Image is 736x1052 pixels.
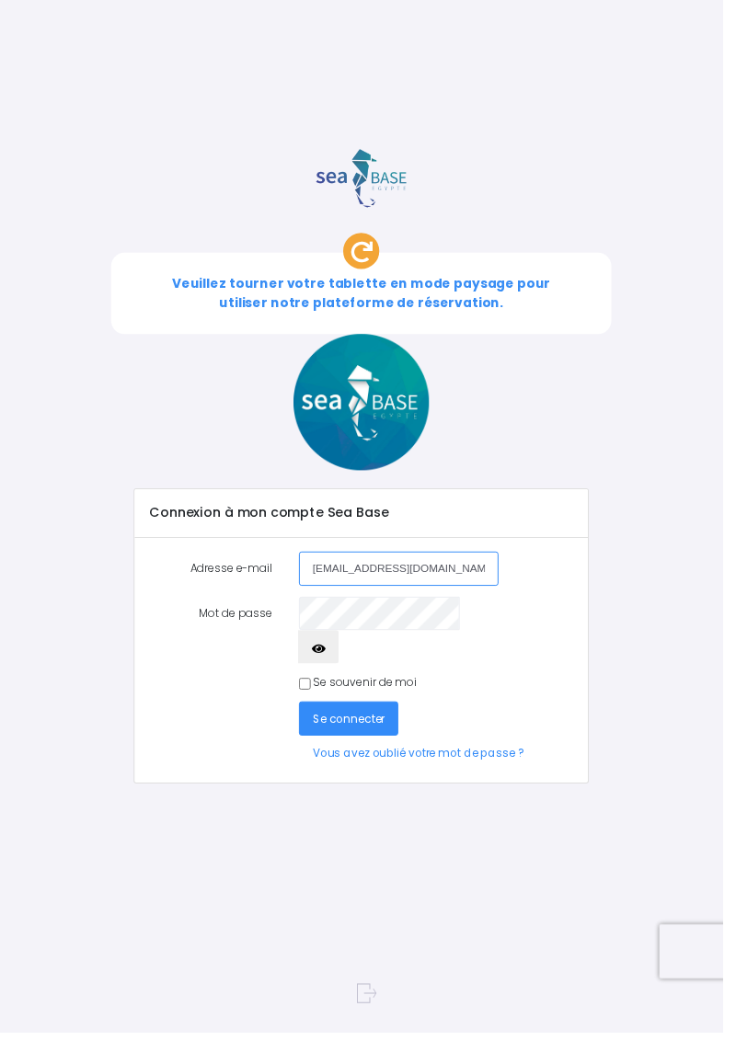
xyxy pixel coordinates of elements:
[175,280,560,317] span: Veuillez tourner votre tablette en mode paysage pour utiliser notre plateforme de réservation.
[318,725,392,740] span: Se connecter
[305,715,406,749] button: Se connecter
[322,152,414,212] img: logo_color1.png
[305,749,547,783] a: Vous avez oublié votre mot de passe ?
[137,498,598,549] div: Connexion à mon compte Sea Base
[137,562,291,596] label: Adresse e-mail
[318,687,424,703] label: Se souvenir de moi
[137,608,291,677] label: Mot de passe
